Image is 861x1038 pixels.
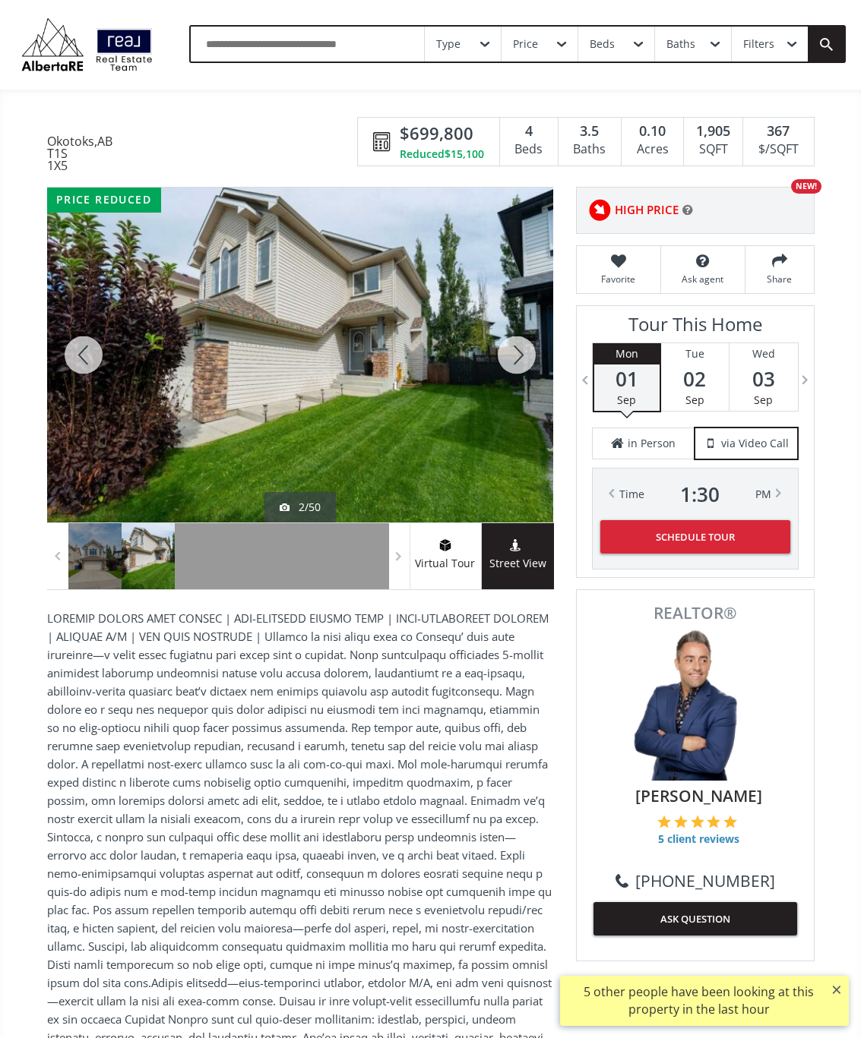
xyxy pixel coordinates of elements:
span: in Person [628,436,676,451]
span: REALTOR® [594,605,797,621]
div: Baths [666,39,695,49]
span: [PERSON_NAME] [601,784,797,807]
div: 2/50 [280,500,321,515]
div: 0.10 [629,121,676,141]
div: Reduced [400,147,484,162]
a: [PHONE_NUMBER] [616,869,775,892]
span: 03 [730,368,798,390]
div: Tue [661,343,729,364]
img: rating icon [584,195,615,226]
div: SQFT [692,138,735,161]
img: 5 of 5 stars [723,815,737,828]
div: 3.5 [566,121,613,141]
img: Photo of Keiran Hughes [619,629,771,781]
span: Virtual Tour [410,555,481,573]
div: 5 other people have been looking at this property in the last hour [568,983,830,1018]
span: Sep [617,393,636,407]
img: virtual tour icon [438,539,453,551]
img: 2 of 5 stars [674,815,688,828]
button: ASK QUESTION [594,902,797,935]
img: 4 of 5 stars [707,815,720,828]
span: Sep [754,393,773,407]
img: 3 of 5 stars [691,815,704,828]
span: Favorite [584,273,653,286]
h3: Tour This Home [592,314,799,342]
div: Acres [629,138,676,161]
div: Type [436,39,461,49]
div: price reduced [47,188,161,213]
img: Logo [15,14,159,74]
a: virtual tour iconVirtual Tour [410,523,482,589]
div: $/SQFT [751,138,806,161]
div: Price [513,39,538,49]
div: 367 [751,121,806,141]
div: Baths [566,138,613,161]
span: Street View [482,555,554,573]
span: Sep [685,393,704,407]
div: Filters [743,39,774,49]
div: Mon [594,343,660,364]
span: Ask agent [669,273,737,286]
div: NEW! [791,179,821,194]
img: 1 of 5 stars [657,815,671,828]
span: 1 : 30 [680,484,720,505]
div: Wed [730,343,798,364]
div: 4 [508,121,550,141]
span: Share [753,273,806,286]
div: Beds [508,138,550,161]
span: 5 client reviews [657,831,740,847]
div: 34 Crystalridge Close Okotoks, AB T1S 1X5 - Photo 2 of 50 [47,188,553,522]
span: $699,800 [400,121,473,145]
button: × [825,976,849,1003]
span: 02 [661,368,729,390]
span: $15,100 [445,147,484,162]
span: HIGH PRICE [615,202,679,218]
button: Schedule Tour [600,520,790,554]
span: 01 [594,368,660,390]
div: Beds [590,39,615,49]
span: via Video Call [721,436,789,451]
div: Time PM [619,484,771,505]
span: 1,905 [696,121,730,141]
